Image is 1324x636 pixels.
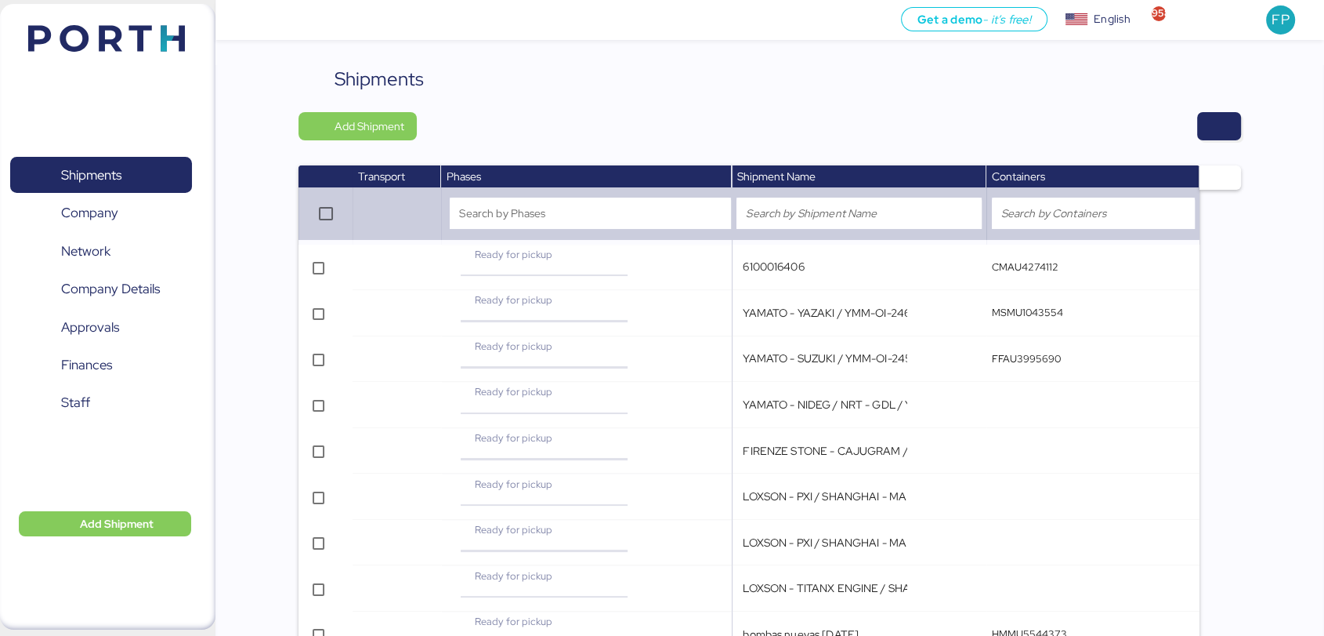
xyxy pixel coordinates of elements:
[19,511,191,536] button: Add Shipment
[475,431,552,445] span: Ready for pickup
[992,169,1045,184] span: Containers
[10,385,192,421] a: Staff
[475,293,552,307] span: Ready for pickup
[475,248,552,261] span: Ready for pickup
[475,569,552,583] span: Ready for pickup
[992,352,1061,365] q-button: FFAU3995690
[10,233,192,269] a: Network
[475,523,552,536] span: Ready for pickup
[447,169,481,184] span: Phases
[1001,204,1185,223] input: Search by Containers
[10,309,192,345] a: Approvals
[475,385,552,398] span: Ready for pickup
[1094,11,1130,27] div: English
[335,65,424,93] div: Shipments
[61,391,90,414] span: Staff
[61,354,112,376] span: Finances
[225,7,251,34] button: Menu
[475,340,552,353] span: Ready for pickup
[475,615,552,628] span: Ready for pickup
[358,169,405,184] span: Transport
[298,112,417,140] button: Add Shipment
[61,202,118,224] span: Company
[10,271,192,307] a: Company Details
[61,240,110,263] span: Network
[61,316,119,339] span: Approvals
[992,260,1058,274] q-button: CMAU4274112
[475,478,552,491] span: Ready for pickup
[992,306,1063,319] q-button: MSMU1043554
[61,278,160,300] span: Company Details
[1272,9,1289,30] span: FP
[737,169,816,184] span: Shipment Name
[10,157,192,193] a: Shipments
[10,347,192,383] a: Finances
[746,204,971,223] input: Search by Shipment Name
[10,195,192,231] a: Company
[61,164,121,187] span: Shipments
[335,117,404,136] span: Add Shipment
[80,514,154,533] span: Add Shipment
